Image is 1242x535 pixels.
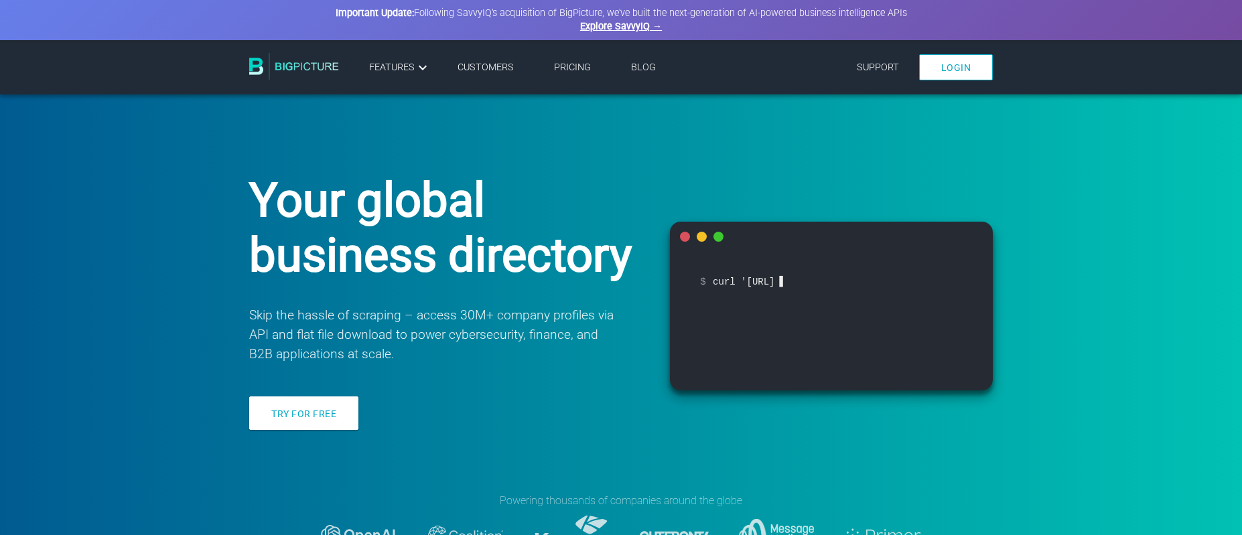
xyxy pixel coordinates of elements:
p: Skip the hassle of scraping – access 30M+ company profiles via API and flat file download to powe... [249,306,616,364]
img: BigPicture.io [249,53,339,80]
a: Login [919,54,993,80]
a: Features [369,60,431,76]
a: Try for free [249,396,358,430]
h1: Your global business directory [249,173,636,283]
span: curl '[URL] [700,272,963,291]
